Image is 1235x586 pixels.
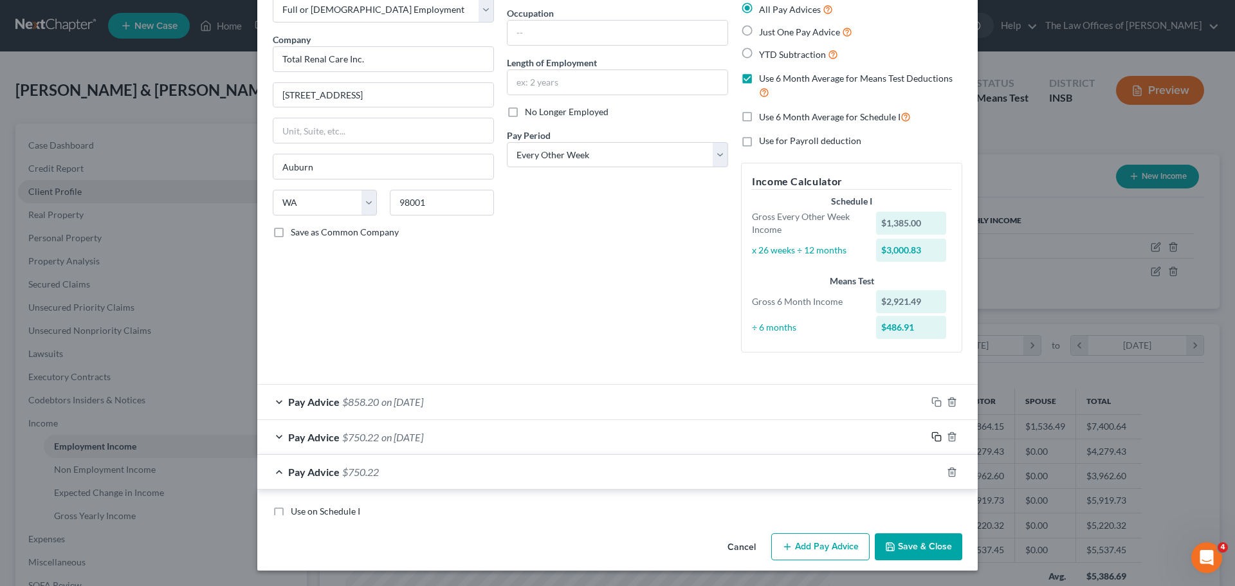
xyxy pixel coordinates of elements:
[342,431,379,443] span: $750.22
[508,21,727,45] input: --
[508,70,727,95] input: ex: 2 years
[771,533,870,560] button: Add Pay Advice
[507,56,597,69] label: Length of Employment
[525,106,608,117] span: No Longer Employed
[746,244,870,257] div: x 26 weeks ÷ 12 months
[342,466,379,478] span: $750.22
[273,118,493,143] input: Unit, Suite, etc...
[746,295,870,308] div: Gross 6 Month Income
[507,130,551,141] span: Pay Period
[291,226,399,237] span: Save as Common Company
[759,135,861,146] span: Use for Payroll deduction
[876,212,947,235] div: $1,385.00
[746,210,870,236] div: Gross Every Other Week Income
[876,290,947,313] div: $2,921.49
[752,195,951,208] div: Schedule I
[759,49,826,60] span: YTD Subtraction
[746,321,870,334] div: ÷ 6 months
[342,396,379,408] span: $858.20
[273,154,493,179] input: Enter city...
[759,26,840,37] span: Just One Pay Advice
[288,396,340,408] span: Pay Advice
[876,316,947,339] div: $486.91
[381,431,423,443] span: on [DATE]
[381,396,423,408] span: on [DATE]
[273,83,493,107] input: Enter address...
[288,431,340,443] span: Pay Advice
[752,275,951,288] div: Means Test
[288,466,340,478] span: Pay Advice
[717,535,766,560] button: Cancel
[1218,542,1228,553] span: 4
[1191,542,1222,573] iframe: Intercom live chat
[273,46,494,72] input: Search company by name...
[291,506,360,517] span: Use on Schedule I
[507,6,554,20] label: Occupation
[759,111,901,122] span: Use 6 Month Average for Schedule I
[875,533,962,560] button: Save & Close
[273,34,311,45] span: Company
[390,190,494,215] input: Enter zip...
[876,239,947,262] div: $3,000.83
[759,4,821,15] span: All Pay Advices
[759,73,953,84] span: Use 6 Month Average for Means Test Deductions
[752,174,951,190] h5: Income Calculator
